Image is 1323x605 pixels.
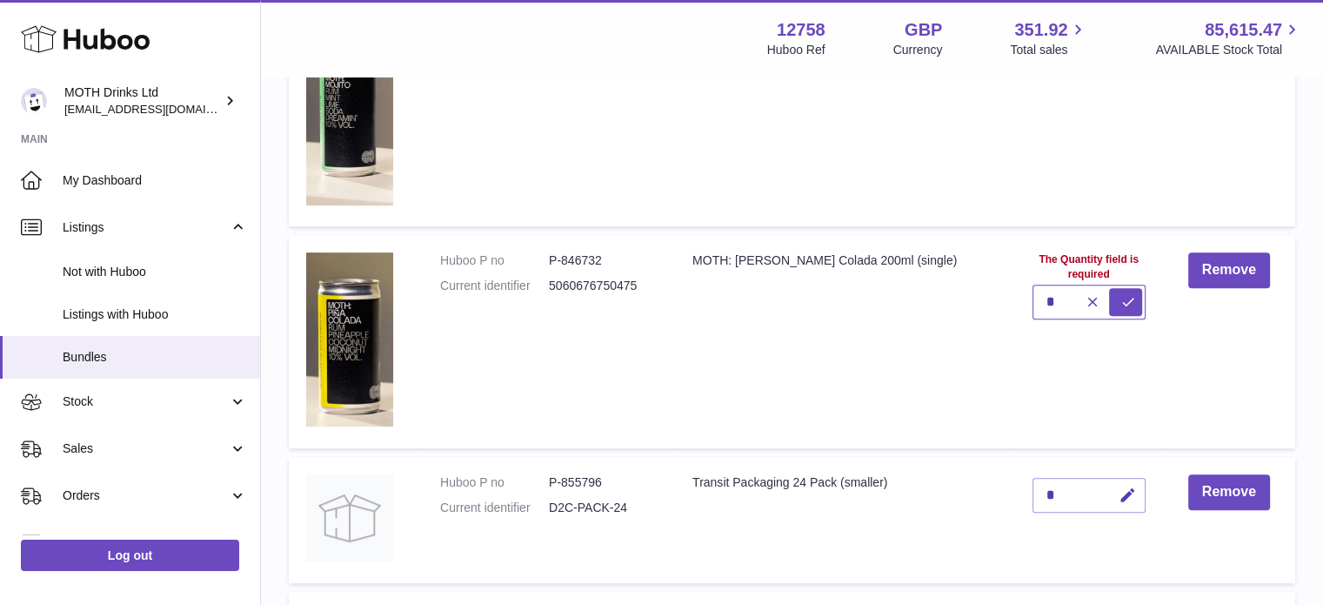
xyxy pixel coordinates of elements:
span: Orders [63,487,229,504]
dd: D2C-PACK-24 [549,500,658,516]
img: Transit Packaging 24 Pack (smaller) [306,474,393,561]
span: Listings with Huboo [63,306,247,323]
dd: P-855796 [549,474,658,491]
span: Bundles [63,349,247,366]
img: MOTH: Pina Colada 200ml (single) [306,252,393,427]
div: The Quantity field is required [1032,252,1146,280]
span: Listings [63,219,229,236]
span: Sales [63,440,229,457]
span: 351.92 [1014,18,1067,42]
strong: GBP [905,18,942,42]
button: Remove [1188,252,1270,288]
td: MOTH: [PERSON_NAME] Colada 200ml (single) [675,235,1015,448]
span: AVAILABLE Stock Total [1155,42,1302,58]
img: MOTH: Mojito 200ml (single) [306,30,393,205]
dt: Current identifier [440,278,549,294]
span: My Dashboard [63,172,247,189]
span: Stock [63,393,229,410]
dt: Current identifier [440,500,549,516]
div: MOTH Drinks Ltd [64,84,221,118]
button: Remove [1188,474,1270,510]
span: Total sales [1010,42,1087,58]
span: Usage [63,534,247,551]
span: Not with Huboo [63,264,247,280]
a: 351.92 Total sales [1010,18,1087,58]
td: MOTH: Mojito 200ml (single) [675,12,1015,227]
dt: Huboo P no [440,474,549,491]
dt: Huboo P no [440,252,549,269]
span: [EMAIL_ADDRESS][DOMAIN_NAME] [64,102,256,116]
a: Log out [21,540,239,571]
td: Transit Packaging 24 Pack (smaller) [675,457,1015,583]
img: orders@mothdrinks.com [21,88,47,114]
strong: 12758 [777,18,825,42]
dd: 5060676750475 [549,278,658,294]
a: 85,615.47 AVAILABLE Stock Total [1155,18,1302,58]
div: Huboo Ref [767,42,825,58]
span: 85,615.47 [1205,18,1282,42]
div: Currency [893,42,943,58]
dd: P-846732 [549,252,658,269]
